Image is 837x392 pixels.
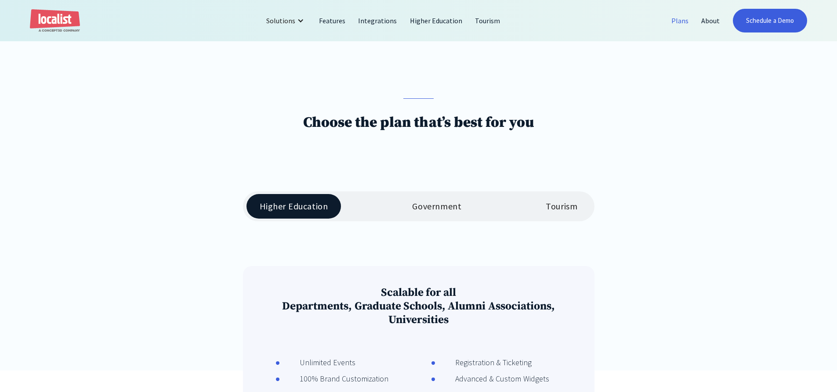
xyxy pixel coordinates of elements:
[260,10,313,31] div: Solutions
[352,10,403,31] a: Integrations
[303,114,534,132] h1: Choose the plan that’s best for you
[546,201,577,212] div: Tourism
[313,10,352,31] a: Features
[280,356,356,368] div: Unlimited Events
[435,373,549,385] div: Advanced & Custom Widgets
[435,356,532,368] div: Registration & Ticketing
[258,286,580,327] h3: Scalable for all Departments, Graduate Schools, Alumni Associations, Universities
[469,10,507,31] a: Tourism
[266,15,295,26] div: Solutions
[280,373,389,385] div: 100% Brand Customization
[733,9,807,32] a: Schedule a Demo
[665,10,695,31] a: Plans
[412,201,461,212] div: Government
[404,10,469,31] a: Higher Education
[260,201,328,212] div: Higher Education
[695,10,726,31] a: About
[30,9,80,32] a: home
